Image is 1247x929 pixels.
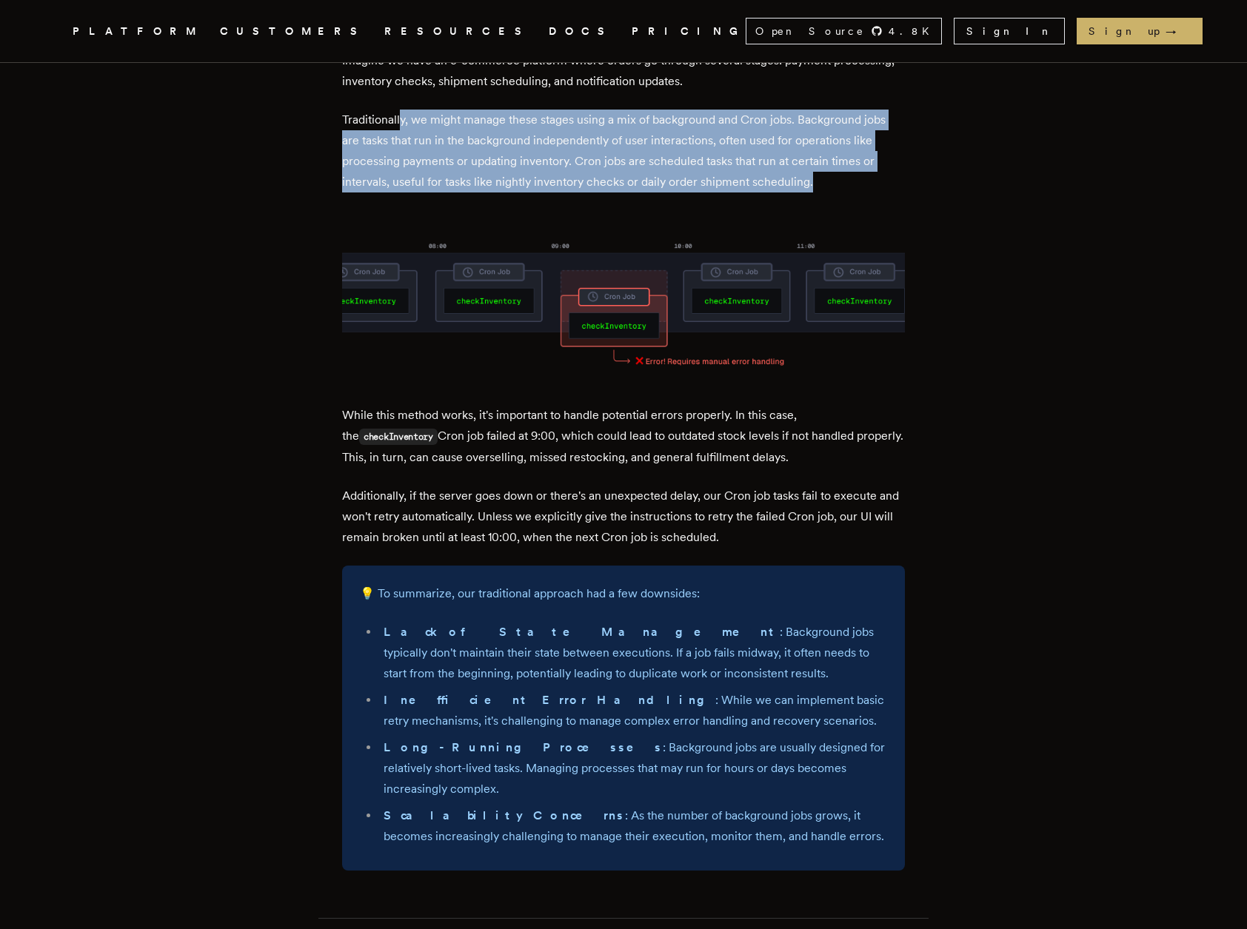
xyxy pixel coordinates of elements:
p: While this method works, it's important to handle potential errors properly. In this case, the Cr... [342,405,905,468]
a: CUSTOMERS [220,22,367,41]
p: Traditionally, we might manage these stages using a mix of background and Cron jobs. Background j... [342,110,905,192]
strong: Long-Running Processes [384,740,663,754]
a: Sign up [1077,18,1203,44]
a: DOCS [549,22,614,41]
button: PLATFORM [73,22,202,41]
li: : Background jobs typically don't maintain their state between executions. If a job fails midway,... [379,622,887,684]
span: Open Source [755,24,865,38]
a: Sign In [954,18,1065,44]
button: RESOURCES [384,22,531,41]
p: Additionally, if the server goes down or there's an unexpected delay, our Cron job tasks fail to ... [342,486,905,548]
span: 4.8 K [889,24,938,38]
strong: Lack of State Management [384,625,780,639]
li: : As the number of background jobs grows, it becomes increasingly challenging to manage their exe... [379,805,887,847]
p: Imagine we have an e-commerce platform where orders go through several stages: payment processing... [342,50,905,92]
img: Cron jobs tend to be unrealiable in case of failure, requiring a manual intervention with risks o... [342,216,905,381]
span: → [1166,24,1191,38]
a: PRICING [632,22,746,41]
p: 💡 To summarize, our traditional approach had a few downsides: [360,583,887,604]
li: : While we can implement basic retry mechanisms, it's challenging to manage complex error handlin... [379,690,887,731]
li: : Background jobs are usually designed for relatively short-lived tasks. Managing processes that ... [379,737,887,799]
code: checkInventory [359,429,438,445]
strong: Inefficient Error Handling [384,693,715,707]
strong: Scalability Concerns [384,808,625,822]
